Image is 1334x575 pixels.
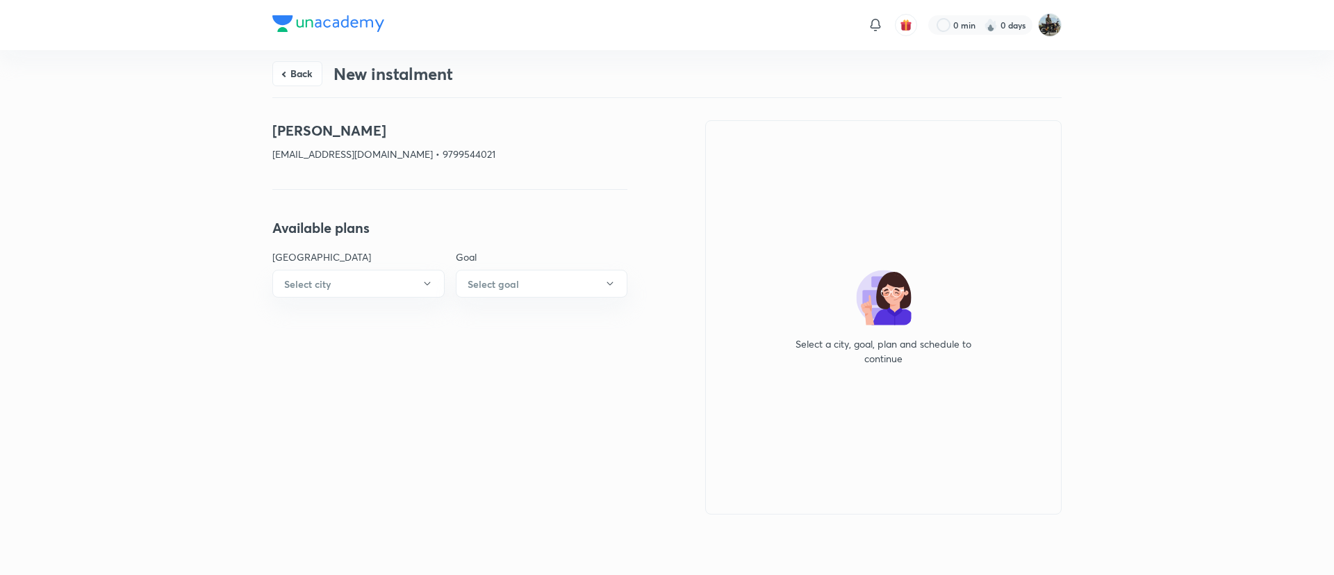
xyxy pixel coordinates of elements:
[272,147,627,161] p: [EMAIL_ADDRESS][DOMAIN_NAME] • 9799544021
[272,218,627,238] h4: Available plans
[456,250,628,264] p: Goal
[1038,13,1062,37] img: Yathish V
[272,15,384,32] img: Company Logo
[333,64,453,84] h3: New instalment
[895,14,917,36] button: avatar
[272,120,627,141] h4: [PERSON_NAME]
[787,337,981,366] p: Select a city, goal, plan and schedule to continue
[984,18,998,32] img: streak
[468,277,519,291] h6: Select goal
[272,270,445,298] button: Select city
[272,15,384,35] a: Company Logo
[284,277,331,291] h6: Select city
[900,19,912,31] img: avatar
[272,61,322,86] button: Back
[456,270,628,298] button: Select goal
[272,250,445,264] p: [GEOGRAPHIC_DATA]
[856,270,912,325] img: no-plan-selected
